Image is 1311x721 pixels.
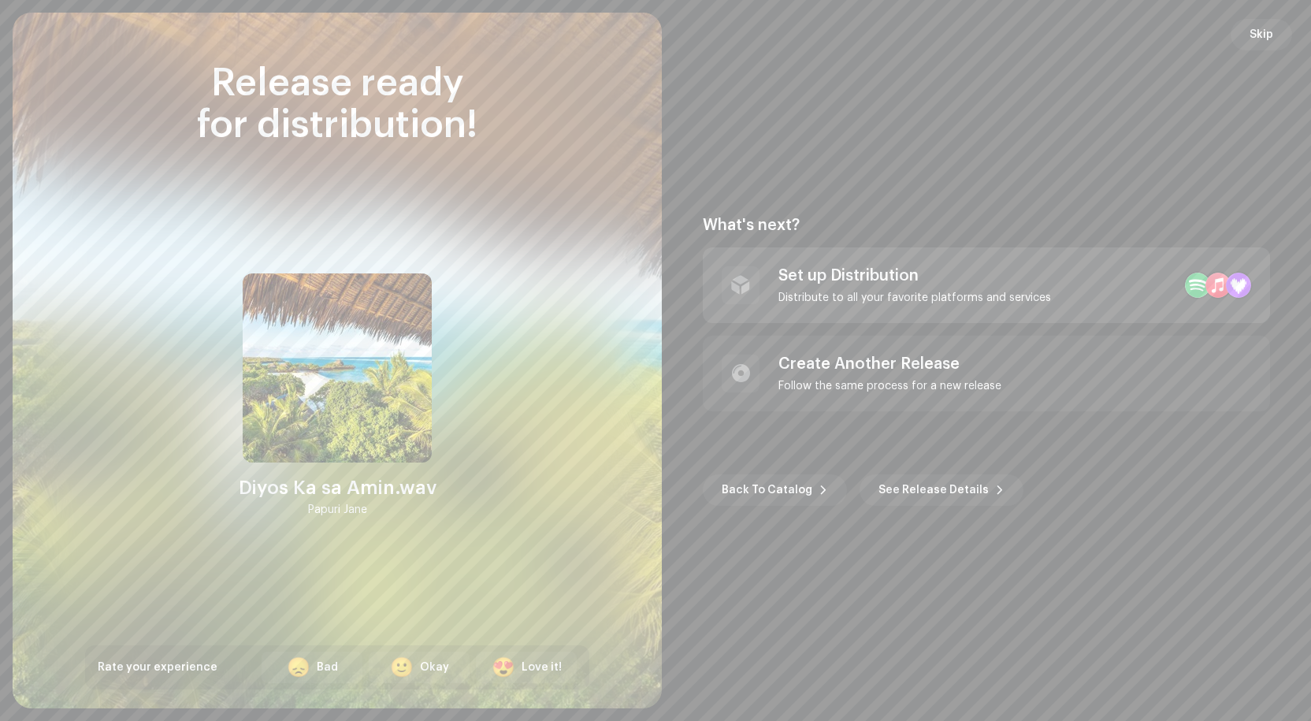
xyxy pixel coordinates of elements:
span: Skip [1250,19,1273,50]
div: Distribute to all your favorite platforms and services [778,292,1051,304]
div: 😞 [287,658,310,677]
span: Rate your experience [98,662,217,673]
div: 😍 [492,658,515,677]
button: See Release Details [860,474,1023,506]
span: See Release Details [878,474,989,506]
div: Papuri Jane [308,500,367,519]
div: Okay [420,660,449,676]
re-a-post-create-item: Set up Distribution [703,247,1270,323]
div: What's next? [703,216,1270,235]
div: Bad [317,660,338,676]
re-a-post-create-item: Create Another Release [703,336,1270,411]
button: Back To Catalog [703,474,847,506]
div: Release ready for distribution! [85,63,589,147]
img: c013a22d-46fd-48bc-84a9-77f09541ceef [243,273,432,463]
div: Create Another Release [778,355,1001,374]
button: Skip [1231,19,1292,50]
div: 🙂 [390,658,414,677]
div: Diyos Ka sa Amin.wav [239,475,436,500]
div: Set up Distribution [778,266,1051,285]
div: Love it! [522,660,562,676]
span: Back To Catalog [722,474,812,506]
div: Follow the same process for a new release [778,380,1001,392]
